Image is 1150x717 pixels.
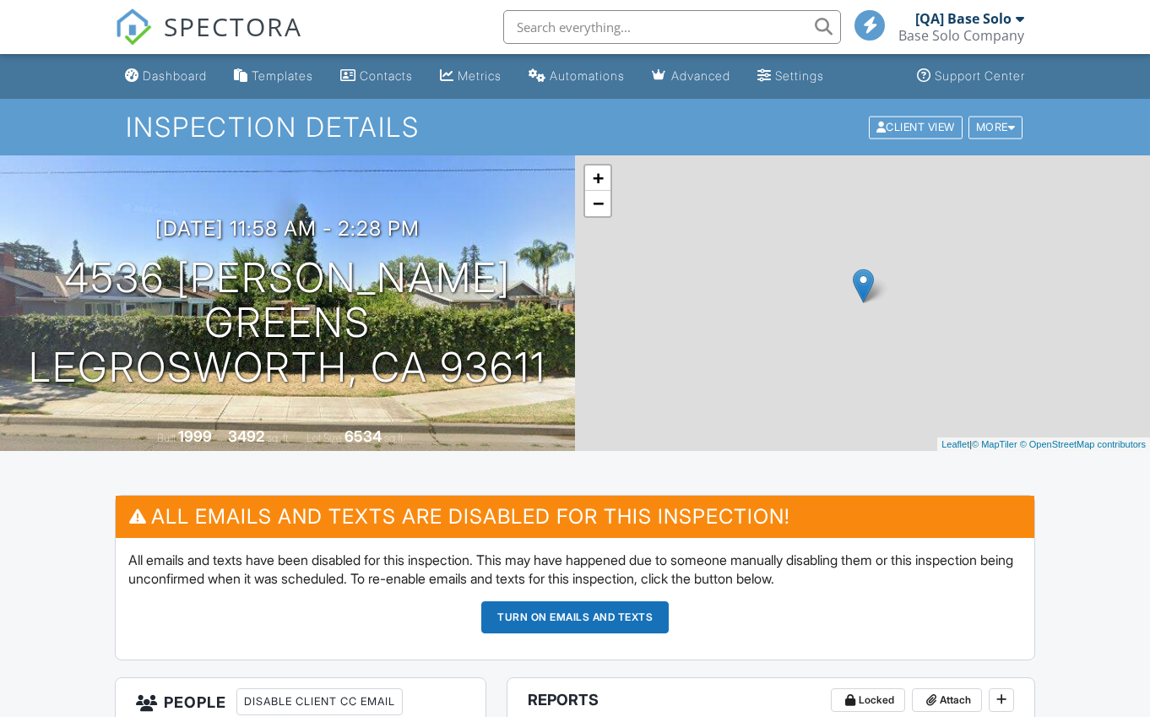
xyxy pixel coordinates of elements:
input: Search everything... [503,10,841,44]
div: Dashboard [143,68,207,83]
div: Base Solo Company [898,27,1024,44]
span: SPECTORA [164,8,302,44]
button: Turn on emails and texts [481,601,669,633]
img: The Best Home Inspection Software - Spectora [115,8,152,46]
div: Support Center [935,68,1025,83]
h3: [DATE] 11:58 am - 2:28 pm [155,217,420,240]
a: Zoom in [585,166,610,191]
div: Templates [252,68,313,83]
a: Support Center [910,61,1032,92]
div: Disable Client CC Email [236,688,403,715]
a: Automations (Basic) [522,61,632,92]
a: Advanced [645,61,737,92]
div: 3492 [228,427,264,445]
span: sq. ft. [267,432,290,444]
div: Automations [550,68,625,83]
span: sq.ft. [384,432,405,444]
a: Leaflet [941,439,969,449]
a: © MapTiler [972,439,1017,449]
a: Zoom out [585,191,610,216]
a: SPECTORA [115,23,302,58]
a: Dashboard [118,61,214,92]
h1: Inspection Details [126,112,1024,142]
div: Advanced [671,68,730,83]
div: [QA] Base Solo [915,10,1012,27]
div: Settings [775,68,824,83]
a: Metrics [433,61,508,92]
div: Contacts [360,68,413,83]
div: | [937,437,1150,452]
h1: 4536 [PERSON_NAME] Greens Legrosworth, CA 93611 [27,256,548,389]
div: Metrics [458,68,502,83]
a: © OpenStreetMap contributors [1020,439,1146,449]
a: Settings [751,61,831,92]
a: Templates [227,61,320,92]
span: Built [157,432,176,444]
div: 1999 [178,427,212,445]
span: Lot Size [306,432,342,444]
h3: All emails and texts are disabled for this inspection! [116,496,1034,537]
a: Contacts [334,61,420,92]
div: 6534 [344,427,382,445]
p: All emails and texts have been disabled for this inspection. This may have happened due to someon... [128,551,1022,589]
